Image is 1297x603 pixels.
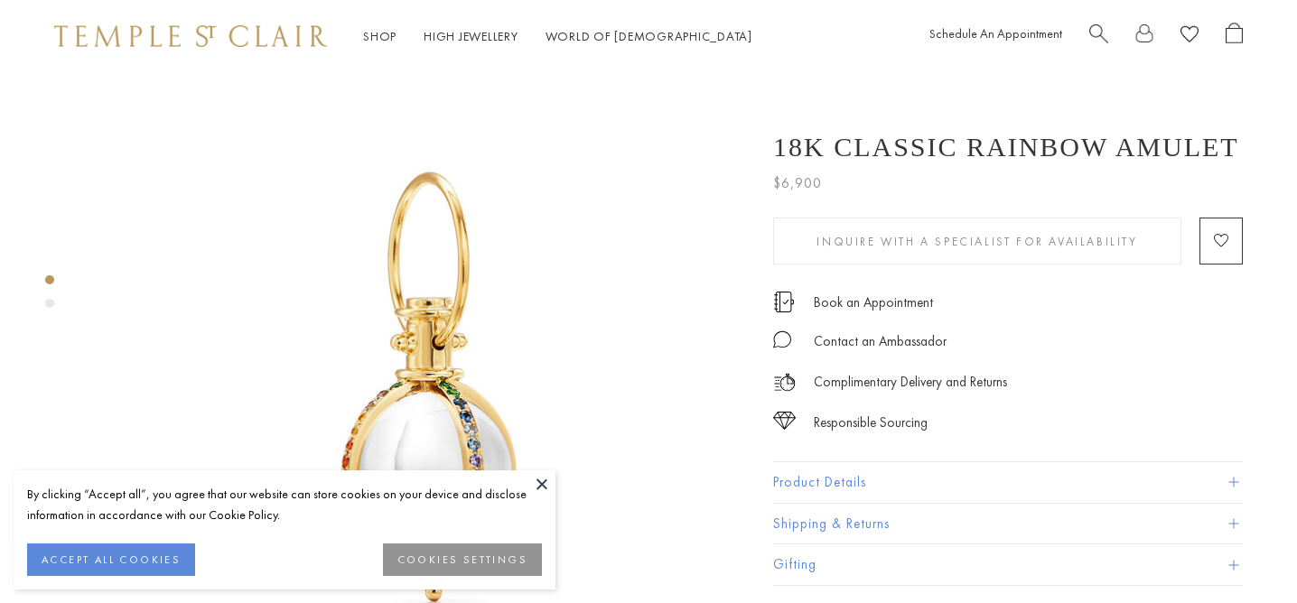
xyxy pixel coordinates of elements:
iframe: Gorgias live chat messenger [1207,518,1279,585]
button: Inquire With A Specialist for Availability [773,218,1181,264]
button: COOKIES SETTINGS [383,543,542,576]
div: Product gallery navigation [45,271,54,322]
img: MessageIcon-01_2.svg [773,330,791,348]
button: Shipping & Returns [773,504,1243,544]
button: Gifting [773,544,1243,585]
img: icon_sourcing.svg [773,412,796,430]
p: Complimentary Delivery and Returns [814,371,1007,394]
a: Book an Appointment [814,292,933,312]
a: High JewelleryHigh Jewellery [424,28,518,44]
a: World of [DEMOGRAPHIC_DATA]World of [DEMOGRAPHIC_DATA] [546,28,752,44]
img: icon_appointment.svg [773,292,795,312]
a: ShopShop [363,28,397,44]
div: By clicking “Accept all”, you agree that our website can store cookies on your device and disclos... [27,484,542,525]
a: Open Shopping Bag [1226,23,1243,51]
img: icon_delivery.svg [773,371,796,394]
a: Schedule An Appointment [929,25,1062,42]
button: ACCEPT ALL COOKIES [27,543,195,576]
h1: 18K Classic Rainbow Amulet [773,132,1239,162]
div: Contact an Ambassador [814,330,947,353]
div: Responsible Sourcing [814,412,928,434]
a: View Wishlist [1180,23,1199,51]
span: Inquire With A Specialist for Availability [816,234,1137,249]
img: Temple St. Clair [54,25,327,47]
span: $6,900 [773,172,822,195]
a: Search [1089,23,1108,51]
button: Product Details [773,462,1243,503]
nav: Main navigation [363,25,752,48]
